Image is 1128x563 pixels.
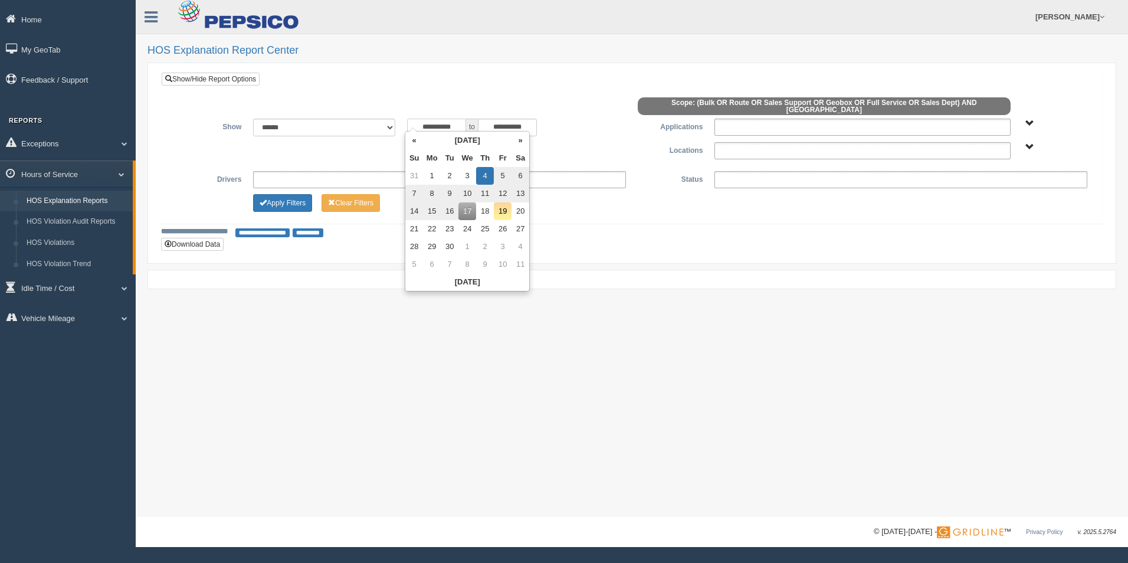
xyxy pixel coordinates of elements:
[494,238,511,256] td: 3
[423,132,511,149] th: [DATE]
[405,185,423,202] td: 7
[511,238,529,256] td: 4
[441,167,458,185] td: 2
[494,220,511,238] td: 26
[476,185,494,202] td: 11
[511,256,529,273] td: 11
[21,233,133,254] a: HOS Violations
[937,526,1004,538] img: Gridline
[405,149,423,167] th: Su
[494,167,511,185] td: 5
[441,202,458,220] td: 16
[476,149,494,167] th: Th
[1078,529,1116,535] span: v. 2025.5.2764
[511,132,529,149] th: »
[405,132,423,149] th: «
[21,254,133,275] a: HOS Violation Trend
[423,202,441,220] td: 15
[511,220,529,238] td: 27
[423,220,441,238] td: 22
[147,45,1116,57] h2: HOS Explanation Report Center
[170,171,247,185] label: Drivers
[458,167,476,185] td: 3
[466,119,478,136] span: to
[423,256,441,273] td: 6
[632,119,709,133] label: Applications
[494,185,511,202] td: 12
[632,171,709,185] label: Status
[458,149,476,167] th: We
[458,202,476,220] td: 17
[458,256,476,273] td: 8
[476,167,494,185] td: 4
[423,167,441,185] td: 1
[405,238,423,256] td: 28
[423,149,441,167] th: Mo
[458,238,476,256] td: 1
[441,185,458,202] td: 9
[476,256,494,273] td: 9
[405,220,423,238] td: 21
[21,191,133,212] a: HOS Explanation Reports
[441,238,458,256] td: 30
[632,142,709,156] label: Locations
[441,220,458,238] td: 23
[511,167,529,185] td: 6
[253,194,312,212] button: Change Filter Options
[405,202,423,220] td: 14
[161,238,224,251] button: Download Data
[170,119,247,133] label: Show
[494,256,511,273] td: 10
[494,149,511,167] th: Fr
[511,149,529,167] th: Sa
[405,273,529,291] th: [DATE]
[511,202,529,220] td: 20
[1026,529,1063,535] a: Privacy Policy
[405,256,423,273] td: 5
[405,167,423,185] td: 31
[458,220,476,238] td: 24
[511,185,529,202] td: 13
[423,238,441,256] td: 29
[638,97,1011,115] span: Scope: (Bulk OR Route OR Sales Support OR Geobox OR Full Service OR Sales Dept) AND [GEOGRAPHIC_D...
[322,194,380,212] button: Change Filter Options
[476,238,494,256] td: 2
[458,185,476,202] td: 10
[494,202,511,220] td: 19
[874,526,1116,538] div: © [DATE]-[DATE] - ™
[441,149,458,167] th: Tu
[162,73,260,86] a: Show/Hide Report Options
[476,220,494,238] td: 25
[423,185,441,202] td: 8
[21,211,133,233] a: HOS Violation Audit Reports
[441,256,458,273] td: 7
[476,202,494,220] td: 18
